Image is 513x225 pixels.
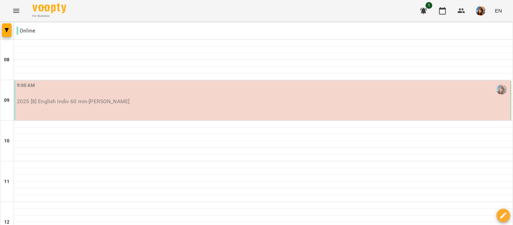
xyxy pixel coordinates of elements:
[4,97,9,104] h6: 09
[32,3,66,13] img: Voopty Logo
[32,14,66,18] span: For Business
[476,6,486,16] img: a3cfe7ef423bcf5e9dc77126c78d7dbf.jpg
[495,7,502,14] span: EN
[17,27,35,35] p: Online
[497,85,507,95] img: Вербова Єлизавета Сергіївна (а)
[17,82,35,89] label: 9:00 AM
[426,2,433,9] span: 1
[492,4,505,17] button: EN
[4,56,9,64] h6: 08
[4,137,9,145] h6: 10
[8,3,24,19] button: Menu
[4,178,9,185] h6: 11
[17,97,510,106] p: 2025 [8] English Indiv 60 min - [PERSON_NAME]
